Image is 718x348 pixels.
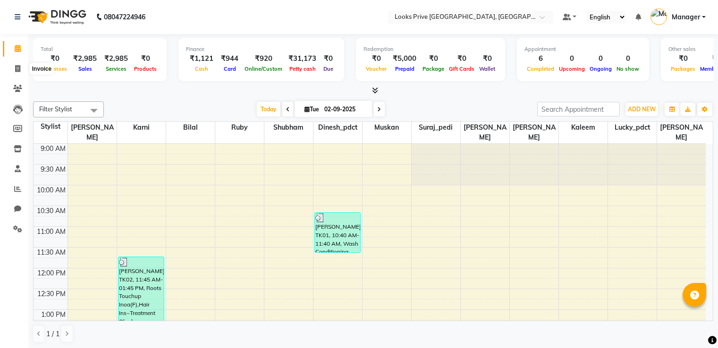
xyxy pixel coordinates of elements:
[672,12,700,22] span: Manager
[68,122,117,143] span: [PERSON_NAME]
[39,144,68,154] div: 9:00 AM
[524,66,557,72] span: Completed
[628,106,656,113] span: ADD NEW
[132,66,159,72] span: Products
[24,4,89,30] img: logo
[393,66,417,72] span: Prepaid
[557,66,587,72] span: Upcoming
[614,66,642,72] span: No show
[524,45,642,53] div: Appointment
[524,53,557,64] div: 6
[315,213,360,252] div: [PERSON_NAME], TK01, 10:40 AM-11:40 AM, Wash Conditioning L'oreal(F),Blow Dry Stylist(F)*
[76,66,94,72] span: Sales
[39,310,68,320] div: 1:00 PM
[39,165,68,174] div: 9:30 AM
[363,53,389,64] div: ₹0
[537,102,620,116] input: Search Appointment
[477,66,498,72] span: Wallet
[101,53,132,64] div: ₹2,985
[35,289,68,299] div: 12:30 PM
[186,45,337,53] div: Finance
[447,53,477,64] div: ₹0
[461,122,509,143] span: [PERSON_NAME]
[477,53,498,64] div: ₹0
[587,66,614,72] span: Ongoing
[668,53,698,64] div: ₹0
[221,66,238,72] span: Card
[215,122,264,133] span: Ruby
[608,122,657,133] span: Lucky_pdct
[41,45,159,53] div: Total
[117,122,166,133] span: Karni
[420,66,447,72] span: Package
[104,4,145,30] b: 08047224946
[650,8,667,25] img: Manager
[321,66,336,72] span: Due
[587,53,614,64] div: 0
[35,227,68,237] div: 11:00 AM
[193,66,211,72] span: Cash
[363,122,411,133] span: Muskan
[614,53,642,64] div: 0
[39,105,72,113] span: Filter Stylist
[41,53,69,64] div: ₹0
[625,103,658,116] button: ADD NEW
[186,53,217,64] div: ₹1,121
[34,122,68,132] div: Stylist
[69,53,101,64] div: ₹2,985
[412,122,460,133] span: Suraj_pedi
[321,102,369,116] input: 2025-09-02
[242,53,285,64] div: ₹920
[35,206,68,216] div: 10:30 AM
[557,53,587,64] div: 0
[118,257,164,338] div: [PERSON_NAME], TK02, 11:45 AM-01:45 PM, Roots Touchup Inoa(F),Hair Ins~Treatment Olaplex
[420,53,447,64] div: ₹0
[217,53,242,64] div: ₹944
[103,66,129,72] span: Services
[510,122,558,143] span: [PERSON_NAME]
[363,45,498,53] div: Redemption
[285,53,320,64] div: ₹31,173
[257,102,280,116] span: Today
[132,53,159,64] div: ₹0
[30,63,54,75] div: Invoice
[678,310,709,339] iframe: chat widget
[668,66,698,72] span: Packages
[35,268,68,278] div: 12:00 PM
[166,122,215,133] span: Bilal
[657,122,706,143] span: [PERSON_NAME]
[287,66,318,72] span: Petty cash
[389,53,420,64] div: ₹5,000
[447,66,477,72] span: Gift Cards
[363,66,389,72] span: Voucher
[264,122,313,133] span: Shubham
[242,66,285,72] span: Online/Custom
[313,122,362,133] span: Dinesh_pdct
[320,53,337,64] div: ₹0
[35,185,68,195] div: 10:00 AM
[35,248,68,257] div: 11:30 AM
[46,329,59,339] span: 1 / 1
[559,122,608,133] span: Kaleem
[302,106,321,113] span: Tue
